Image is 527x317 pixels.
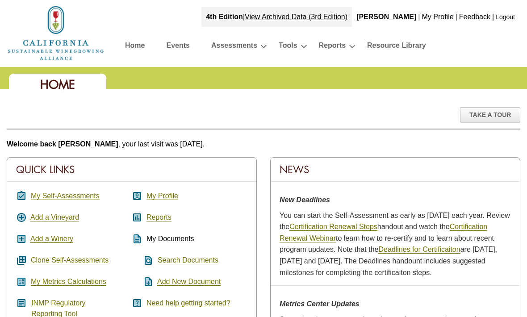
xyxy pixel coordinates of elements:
[146,192,178,200] a: My Profile
[280,210,511,279] p: You can start the Self-Assessment as early as [DATE] each year. Review the handout and watch the ...
[7,158,256,182] div: Quick Links
[460,107,520,122] div: Take A Tour
[16,276,27,287] i: calculate
[206,13,243,21] strong: 4th Edition
[279,39,297,55] a: Tools
[7,4,105,62] img: logo_cswa2x.png
[158,256,218,264] a: Search Documents
[146,299,230,307] a: Need help getting started?
[367,39,426,55] a: Resource Library
[30,235,73,243] a: Add a Winery
[211,39,257,55] a: Assessments
[455,7,458,27] div: |
[40,77,75,92] span: Home
[459,13,490,21] a: Feedback
[31,192,100,200] a: My Self-Assessments
[132,276,154,287] i: note_add
[16,298,27,309] i: article
[7,138,520,150] p: , your last visit was [DATE].
[132,298,142,309] i: help_center
[132,212,142,223] i: assessment
[201,7,352,27] div: |
[16,212,27,223] i: add_circle
[356,13,416,21] b: [PERSON_NAME]
[125,39,145,55] a: Home
[7,29,105,36] a: Home
[280,196,330,204] strong: New Deadlines
[245,13,347,21] a: View Archived Data (3rd Edition)
[7,140,118,148] b: Welcome back [PERSON_NAME]
[417,7,421,27] div: |
[146,213,171,221] a: Reports
[31,256,109,264] a: Clone Self-Assessments
[30,213,79,221] a: Add a Vineyard
[271,158,520,182] div: News
[16,255,27,266] i: queue
[16,234,27,244] i: add_box
[422,13,453,21] a: My Profile
[132,255,154,266] i: find_in_page
[16,191,27,201] i: assignment_turned_in
[289,223,377,231] a: Certification Renewal Steps
[31,278,106,286] a: My Metrics Calculations
[496,13,515,21] a: Logout
[132,191,142,201] i: account_box
[146,235,194,242] span: My Documents
[491,7,495,27] div: |
[280,300,360,308] strong: Metrics Center Updates
[157,278,221,286] a: Add New Document
[378,246,460,254] a: Deadlines for Certificaiton
[280,223,487,242] a: Certification Renewal Webinar
[166,39,189,55] a: Events
[319,39,346,55] a: Reports
[132,234,142,244] i: description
